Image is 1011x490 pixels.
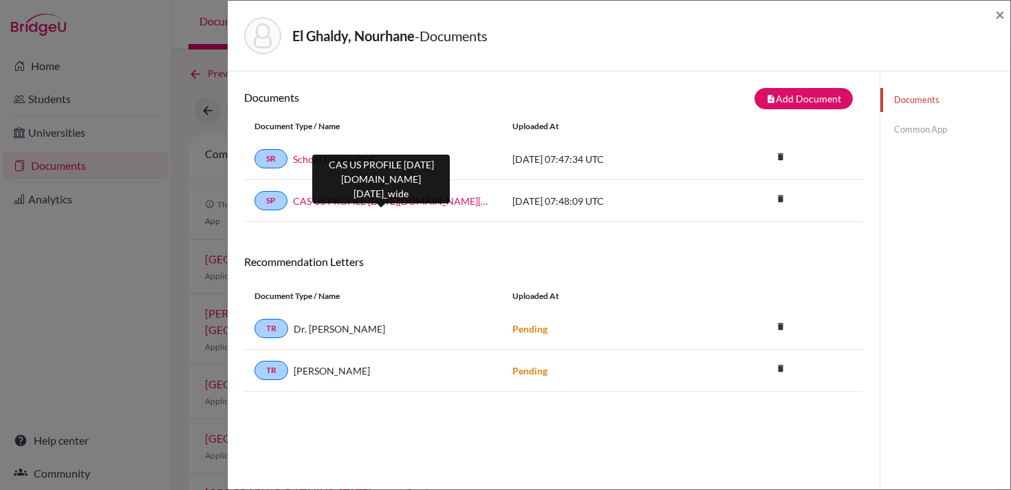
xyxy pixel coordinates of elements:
[502,152,708,166] div: [DATE] 07:47:34 UTC
[254,191,287,210] a: SP
[770,318,791,337] a: delete
[254,319,288,338] a: TR
[312,155,450,203] div: CAS US PROFILE [DATE][DOMAIN_NAME][DATE]_wide
[502,120,708,133] div: Uploaded at
[995,6,1005,23] button: Close
[770,190,791,209] a: delete
[244,290,502,302] div: Document Type / Name
[995,4,1005,24] span: ×
[502,290,708,302] div: Uploaded at
[292,27,415,44] strong: El Ghaldy, Nourhane
[244,255,863,268] h6: Recommendation Letters
[766,94,776,104] i: note_add
[880,88,1010,112] a: Documents
[293,152,376,166] a: School Details PDF
[770,316,791,337] i: delete
[770,188,791,209] i: delete
[294,364,370,378] span: [PERSON_NAME]
[770,148,791,167] a: delete
[754,88,853,109] button: note_addAdd Document
[512,323,547,335] strong: Pending
[254,149,287,168] a: SR
[770,360,791,379] a: delete
[502,194,708,208] div: [DATE] 07:48:09 UTC
[244,120,502,133] div: Document Type / Name
[512,365,547,377] strong: Pending
[294,322,385,336] span: Dr. [PERSON_NAME]
[254,361,288,380] a: TR
[244,91,554,104] h6: Documents
[880,118,1010,142] a: Common App
[770,358,791,379] i: delete
[293,194,492,208] a: CAS US PROFILE [DATE][DOMAIN_NAME][DATE]_wide
[415,27,488,44] span: - Documents
[770,146,791,167] i: delete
